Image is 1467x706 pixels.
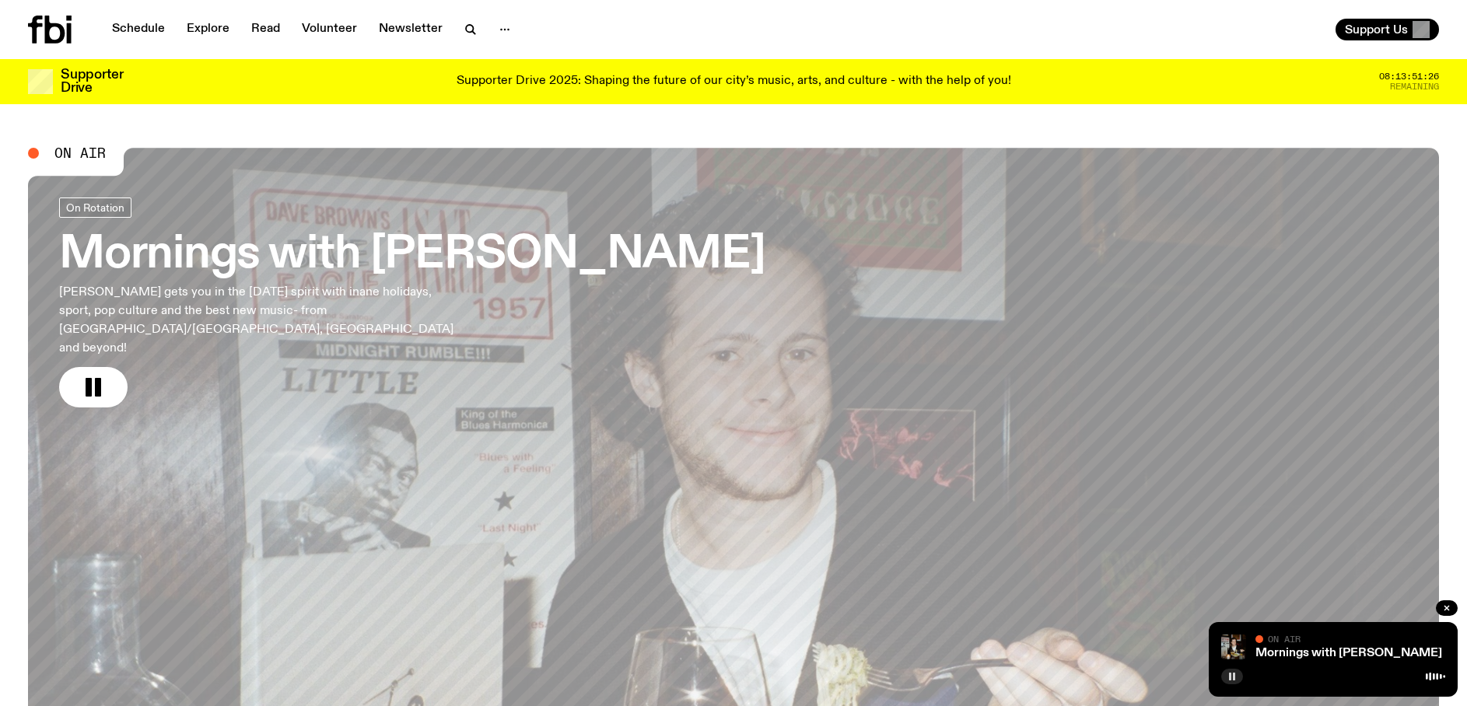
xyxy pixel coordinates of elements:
span: Remaining [1390,82,1439,91]
a: Explore [177,19,239,40]
a: Mornings with [PERSON_NAME][PERSON_NAME] gets you in the [DATE] spirit with inane holidays, sport... [59,197,765,407]
a: Read [242,19,289,40]
span: On Rotation [66,201,124,213]
a: Volunteer [292,19,366,40]
span: On Air [1268,634,1301,644]
h3: Mornings with [PERSON_NAME] [59,233,765,277]
h3: Supporter Drive [61,68,123,95]
p: [PERSON_NAME] gets you in the [DATE] spirit with inane holidays, sport, pop culture and the best ... [59,283,457,358]
p: Supporter Drive 2025: Shaping the future of our city’s music, arts, and culture - with the help o... [457,75,1011,89]
a: Mornings with [PERSON_NAME] [1255,647,1442,659]
a: On Rotation [59,197,131,218]
span: Support Us [1345,23,1408,37]
span: 08:13:51:26 [1379,72,1439,81]
span: On Air [54,146,106,160]
a: Newsletter [369,19,452,40]
button: Support Us [1336,19,1439,40]
a: Schedule [103,19,174,40]
img: Sam blankly stares at the camera, brightly lit by a camera flash wearing a hat collared shirt and... [1221,634,1246,659]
